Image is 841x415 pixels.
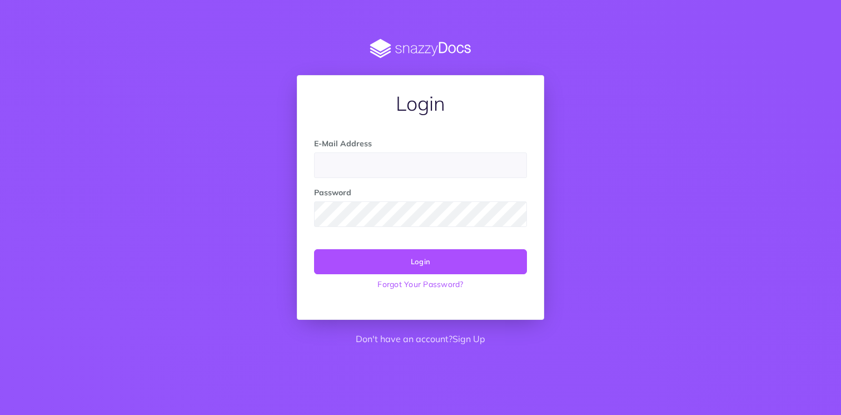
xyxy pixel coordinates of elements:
[314,92,527,115] h1: Login
[314,249,527,274] button: Login
[314,274,527,294] a: Forgot Your Password?
[297,332,544,347] p: Don't have an account?
[452,333,485,344] a: Sign Up
[297,39,544,58] img: SnazzyDocs Logo
[314,186,351,199] label: Password
[314,137,372,150] label: E-Mail Address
